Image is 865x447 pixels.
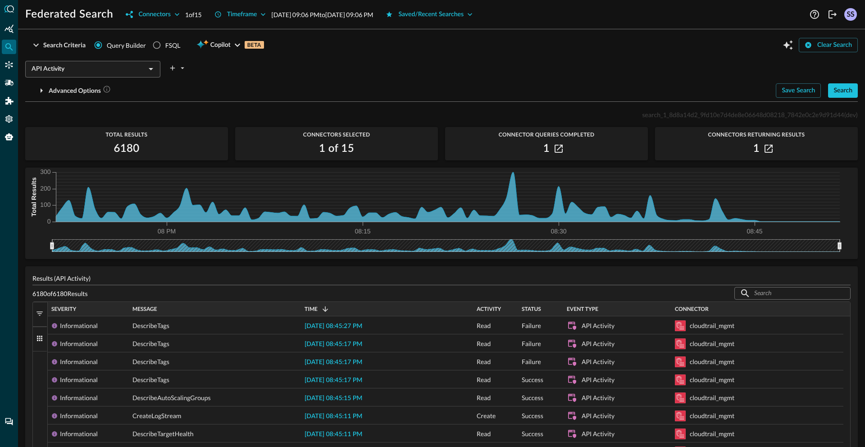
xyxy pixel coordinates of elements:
[567,306,598,312] span: Event Type
[305,341,362,347] span: [DATE] 08:45:17 PM
[2,415,16,429] div: Chat
[825,7,840,22] button: Logout
[114,141,139,156] h2: 6180
[25,83,116,98] button: Advanced Options
[138,9,170,20] div: Connectors
[582,335,615,353] div: API Activity
[132,335,169,353] span: DescribeTags
[582,353,615,371] div: API Activity
[227,9,257,20] div: Timeframe
[754,285,830,301] input: Search
[522,371,543,389] span: Success
[2,58,16,72] div: Connectors
[675,338,686,349] svg: Amazon Security Lake
[32,289,88,298] p: 6180 of 6180 Results
[690,389,734,407] div: cloudtrail_mgmt
[807,7,822,22] button: Help
[398,9,464,20] div: Saved/Recent Searches
[305,306,318,312] span: Time
[543,141,550,156] h2: 1
[582,407,615,425] div: API Activity
[582,371,615,389] div: API Activity
[477,389,491,407] span: Read
[642,111,844,119] span: search_1_8d8a14d2_9fd10e7d4de8e06648d08218_7842e0c2e9d91d44
[675,392,686,403] svg: Amazon Security Lake
[191,38,269,52] button: CopilotBETA
[132,306,157,312] span: Message
[522,306,541,312] span: Status
[132,389,211,407] span: DescribeAutoScalingGroups
[675,374,686,385] svg: Amazon Security Lake
[655,132,858,138] span: Connectors Returning Results
[60,407,98,425] div: Informational
[477,425,491,443] span: Read
[551,228,566,235] tspan: 08:30
[781,38,795,52] button: Open Query Copilot
[355,228,370,235] tspan: 08:15
[844,8,857,21] div: SS
[477,353,491,371] span: Read
[168,61,187,75] button: plus-arrow-button
[2,130,16,144] div: Query Agent
[690,425,734,443] div: cloudtrail_mgmt
[185,10,202,19] p: 1 of 15
[305,323,362,329] span: [DATE] 08:45:27 PM
[522,407,543,425] span: Success
[690,371,734,389] div: cloudtrail_mgmt
[2,112,16,126] div: Settings
[445,132,648,138] span: Connector Queries Completed
[132,407,181,425] span: CreateLogStream
[477,335,491,353] span: Read
[690,317,734,335] div: cloudtrail_mgmt
[60,371,98,389] div: Informational
[60,389,98,407] div: Informational
[380,7,478,22] button: Saved/Recent Searches
[30,177,37,216] tspan: Total Results
[60,317,98,335] div: Informational
[828,83,858,98] button: Search
[690,407,734,425] div: cloudtrail_mgmt
[305,413,362,420] span: [DATE] 08:45:11 PM
[522,317,541,335] span: Failure
[582,389,615,407] div: API Activity
[305,377,362,383] span: [DATE] 08:45:17 PM
[675,411,686,421] svg: Amazon Security Lake
[305,359,362,365] span: [DATE] 08:45:17 PM
[2,94,17,108] div: Addons
[245,41,264,49] p: BETA
[305,395,362,401] span: [DATE] 08:45:15 PM
[782,85,815,96] div: Save Search
[319,141,354,156] h2: 1 of 15
[47,218,51,225] tspan: 0
[2,40,16,54] div: Federated Search
[25,7,113,22] h1: Federated Search
[477,407,496,425] span: Create
[477,371,491,389] span: Read
[799,38,858,52] button: Clear Search
[833,85,852,96] div: Search
[477,306,501,312] span: Activity
[210,40,231,51] span: Copilot
[747,228,762,235] tspan: 08:45
[120,7,185,22] button: Connectors
[2,22,16,36] div: Summary Insights
[49,85,111,96] div: Advanced Options
[690,353,734,371] div: cloudtrail_mgmt
[28,64,143,75] input: Select an Event Type
[271,10,373,19] p: [DATE] 09:06 PM to [DATE] 09:06 PM
[51,306,76,312] span: Severity
[522,389,543,407] span: Success
[2,76,16,90] div: Pipelines
[753,141,760,156] h2: 1
[132,353,169,371] span: DescribeTags
[132,317,169,335] span: DescribeTags
[582,425,615,443] div: API Activity
[690,335,734,353] div: cloudtrail_mgmt
[60,425,98,443] div: Informational
[235,132,438,138] span: Connectors Selected
[675,356,686,367] svg: Amazon Security Lake
[675,306,709,312] span: Connector
[305,431,362,438] span: [DATE] 08:45:11 PM
[32,274,851,283] p: Results (API Activity)
[776,83,821,98] button: Save Search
